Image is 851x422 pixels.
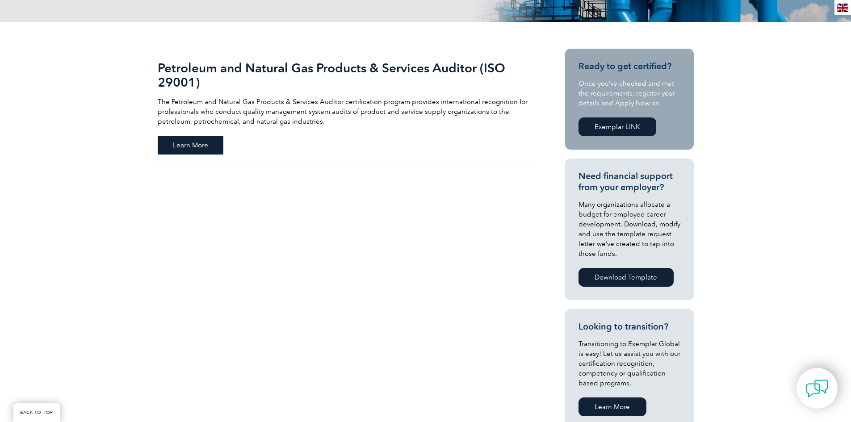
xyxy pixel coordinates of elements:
a: Petroleum and Natural Gas Products & Services Auditor (ISO 29001) The Petroleum and Natural Gas P... [158,49,533,166]
p: The Petroleum and Natural Gas Products & Services Auditor certification program provides internat... [158,97,533,126]
img: en [837,4,848,12]
a: Download Template [579,268,674,287]
a: Exemplar LINK [579,117,656,136]
h3: Need financial support from your employer? [579,171,680,193]
h2: Petroleum and Natural Gas Products & Services Auditor (ISO 29001) [158,61,533,89]
h3: Looking to transition? [579,321,680,332]
p: Many organizations allocate a budget for employee career development. Download, modify and use th... [579,200,680,259]
p: Transitioning to Exemplar Global is easy! Let us assist you with our certification recognition, c... [579,339,680,388]
a: BACK TO TOP [13,403,60,422]
p: Once you’ve checked and met the requirements, register your details and Apply Now on [579,79,680,108]
h3: Ready to get certified? [579,61,680,72]
a: Learn More [579,397,646,416]
img: contact-chat.png [806,377,828,400]
span: Learn More [158,136,223,155]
